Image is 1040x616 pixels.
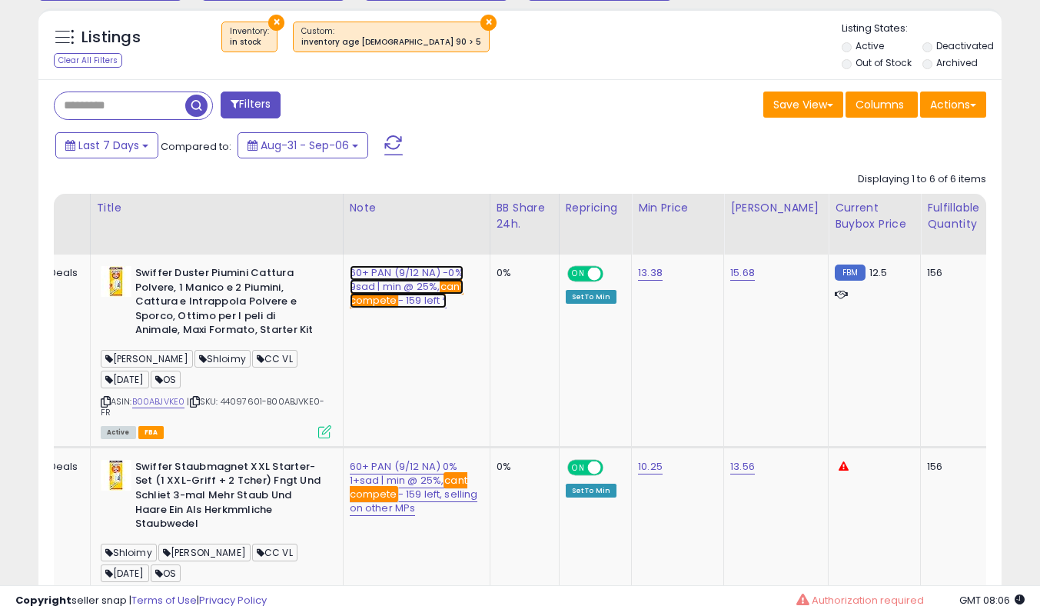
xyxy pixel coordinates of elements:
[730,459,755,474] a: 13.56
[936,56,978,69] label: Archived
[230,25,269,48] span: Inventory :
[869,265,888,280] span: 12.5
[15,594,267,608] div: seller snap | |
[600,461,625,474] span: OFF
[101,395,325,418] span: | SKU: 44097601-B00ABJVKE0-FR
[252,350,297,368] span: CC VL
[301,37,481,48] div: inventory age [DEMOGRAPHIC_DATA] 90 > 5
[858,172,986,187] div: Displaying 1 to 6 of 6 items
[78,138,139,153] span: Last 7 Days
[927,266,975,280] div: 156
[638,265,663,281] a: 13.38
[101,266,131,297] img: 41sesXn+X1L._SL40_.jpg
[638,459,663,474] a: 10.25
[350,265,464,308] a: 60+ PAN (9/12 NA) -0% 9sad | min @ 25%,cant compete- 159 left *
[600,268,625,281] span: OFF
[101,371,149,388] span: [DATE]
[846,92,918,118] button: Columns
[151,371,181,388] span: OS
[927,460,975,474] div: 156
[54,53,122,68] div: Clear All Filters
[101,544,157,561] span: Shloimy
[856,39,884,52] label: Active
[135,266,322,341] b: Swiffer Duster Piumini Cattura Polvere, 1 Manico e 2 Piumini, Cattura e Intrappola Polvere e Spor...
[927,200,980,232] div: Fulfillable Quantity
[132,395,185,408] a: B00ABJVKE0
[566,200,626,216] div: Repricing
[261,138,349,153] span: Aug-31 - Sep-06
[81,27,141,48] h5: Listings
[920,92,986,118] button: Actions
[763,92,843,118] button: Save View
[497,460,547,474] div: 0%
[55,132,158,158] button: Last 7 Days
[138,426,164,439] span: FBA
[101,460,131,491] img: 41C5KGg+tOL._SL40_.jpg
[350,459,478,517] a: 60+ PAN (9/12 NA) 0% 1+sad | min @ 25%,cant compete- 159 left, selling on other MPs
[101,426,136,439] span: All listings currently available for purchase on Amazon
[97,200,337,216] div: Title
[856,56,912,69] label: Out of Stock
[936,39,994,52] label: Deactivated
[194,350,251,368] span: Shloimy
[161,139,231,154] span: Compared to:
[199,593,267,608] a: Privacy Policy
[569,461,588,474] span: ON
[101,266,331,437] div: ASIN:
[638,200,717,216] div: Min Price
[566,484,617,498] div: Set To Min
[566,290,617,304] div: Set To Min
[497,200,553,232] div: BB Share 24h.
[569,268,588,281] span: ON
[301,25,481,48] span: Custom:
[238,132,368,158] button: Aug-31 - Sep-06
[350,278,464,308] em: cant compete
[350,200,483,216] div: Note
[730,265,755,281] a: 15.68
[158,544,251,561] span: [PERSON_NAME]
[221,92,281,118] button: Filters
[959,593,1025,608] span: 2025-09-14 08:06 GMT
[252,544,297,561] span: CC VL
[842,22,1002,36] p: Listing States:
[480,15,497,31] button: ×
[835,265,865,281] small: FBM
[350,472,467,502] em: cant compete
[15,593,71,608] strong: Copyright
[268,15,284,31] button: ×
[835,200,914,232] div: Current Buybox Price
[131,593,197,608] a: Terms of Use
[230,37,269,48] div: in stock
[730,200,822,216] div: [PERSON_NAME]
[101,350,193,368] span: [PERSON_NAME]
[101,564,149,582] span: [DATE]
[497,266,547,280] div: 0%
[151,564,181,582] span: OS
[135,460,322,535] b: Swiffer Staubmagnet XXL Starter-Set (1 XXL-Griff + 2 Tcher) Fngt Und Schliet 3-mal Mehr Staub Und...
[856,97,904,112] span: Columns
